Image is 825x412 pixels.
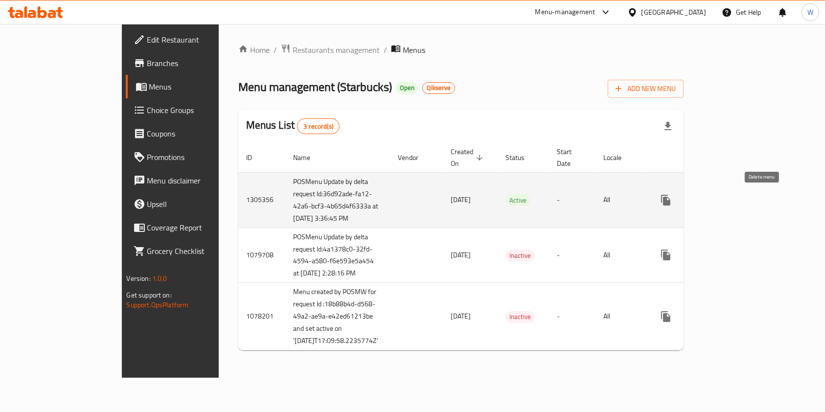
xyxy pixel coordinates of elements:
div: Inactive [505,250,535,261]
td: - [549,283,596,350]
span: Restaurants management [293,44,380,56]
a: Branches [126,51,260,75]
a: Menu disclaimer [126,169,260,192]
div: [GEOGRAPHIC_DATA] [642,7,706,18]
span: Menus [403,44,425,56]
a: Edit Restaurant [126,28,260,51]
button: Add New Menu [608,80,684,98]
span: Status [505,152,537,163]
div: Active [505,194,530,206]
button: Change Status [678,305,701,328]
a: Upsell [126,192,260,216]
td: Menu created by POSMW for request Id :18b88b4d-d568-49a2-ae9a-e42ed61213be and set active on '[DA... [285,283,390,350]
span: Get support on: [127,289,172,301]
td: - [549,228,596,283]
span: Branches [147,57,252,69]
span: Add New Menu [616,83,676,95]
span: Version: [127,272,151,285]
span: Coupons [147,128,252,139]
span: Open [396,84,418,92]
div: Menu-management [535,6,596,18]
span: Upsell [147,198,252,210]
span: W [807,7,813,18]
span: 3 record(s) [298,122,339,131]
button: more [654,305,678,328]
a: Menus [126,75,260,98]
div: Open [396,82,418,94]
td: POSMenu Update by delta request Id:4a1378c0-32fd-4594-a580-f6e593e5a454 at [DATE] 2:28:16 PM [285,228,390,283]
h2: Menus List [246,118,340,134]
span: [DATE] [451,310,471,322]
span: Edit Restaurant [147,34,252,46]
span: Grocery Checklist [147,245,252,257]
a: Coupons [126,122,260,145]
span: Vendor [398,152,431,163]
span: 1.0.0 [152,272,167,285]
a: Restaurants management [281,44,380,56]
td: All [596,228,646,283]
button: more [654,188,678,212]
span: Locale [604,152,635,163]
div: Inactive [505,311,535,323]
li: / [384,44,387,56]
a: Coverage Report [126,216,260,239]
div: Total records count [297,118,340,134]
span: Menus [149,81,252,92]
span: [DATE] [451,193,471,206]
span: ID [246,152,265,163]
td: All [596,283,646,350]
span: Name [293,152,323,163]
td: All [596,172,646,228]
th: Actions [646,143,756,173]
td: 1305356 [238,172,285,228]
td: 1079708 [238,228,285,283]
span: Coverage Report [147,222,252,233]
a: Support.OpsPlatform [127,298,189,311]
span: Active [505,195,530,206]
nav: breadcrumb [238,44,684,56]
button: Change Status [678,243,701,267]
a: Promotions [126,145,260,169]
td: - [549,172,596,228]
td: 1078201 [238,283,285,350]
button: more [654,243,678,267]
span: Promotions [147,151,252,163]
span: Choice Groups [147,104,252,116]
a: Grocery Checklist [126,239,260,263]
span: Inactive [505,311,535,322]
td: POSMenu Update by delta request Id:36d92ade-fa12-42a6-bcf3-4b65d4f6333a at [DATE] 3:36:45 PM [285,172,390,228]
span: Inactive [505,250,535,261]
span: [DATE] [451,249,471,261]
span: Menu management ( Starbucks ) [238,76,392,98]
span: Menu disclaimer [147,175,252,186]
li: / [274,44,277,56]
table: enhanced table [238,143,756,351]
a: Choice Groups [126,98,260,122]
span: Created On [451,146,486,169]
span: Start Date [557,146,584,169]
span: Qikserve [423,84,455,92]
button: Change Status [678,188,701,212]
div: Export file [656,114,680,138]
